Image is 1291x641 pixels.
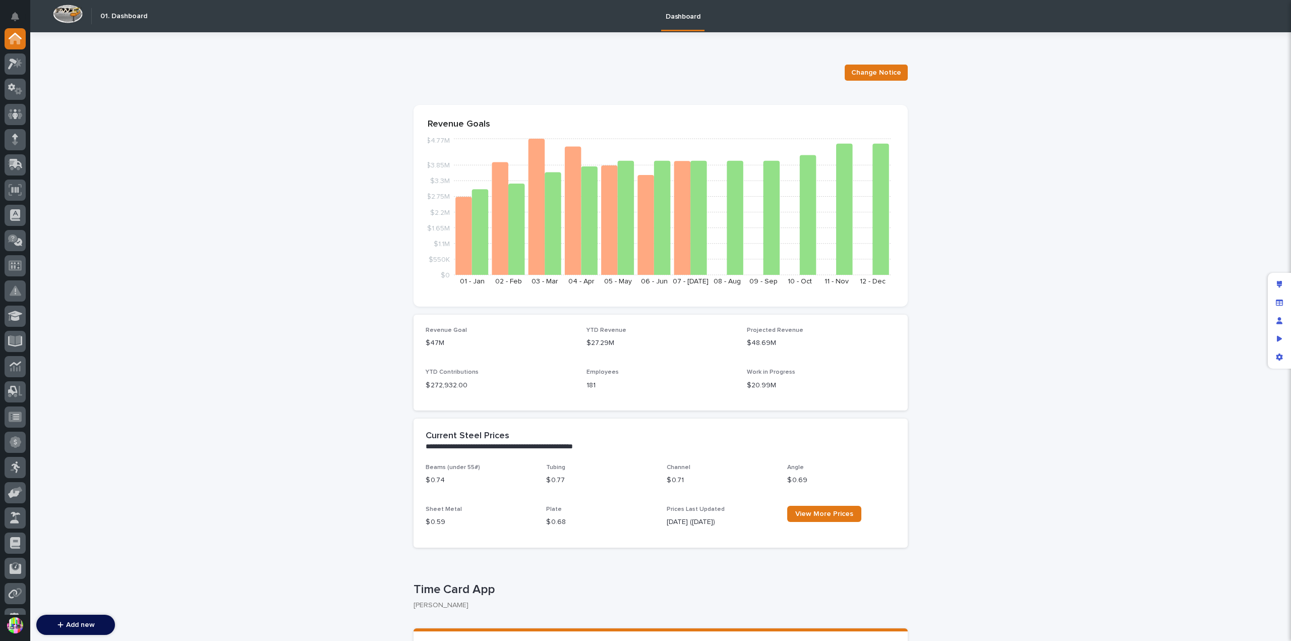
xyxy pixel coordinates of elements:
[100,12,147,21] h2: 01. Dashboard
[426,380,574,391] p: $ 272,932.00
[546,506,562,512] span: Plate
[788,278,812,285] text: 10 - Oct
[426,327,467,333] span: Revenue Goal
[860,278,886,285] text: 12 - Dec
[1270,330,1288,348] div: Preview as
[430,178,450,185] tspan: $3.3M
[586,327,626,333] span: YTD Revenue
[787,475,896,486] p: $ 0.69
[795,510,853,517] span: View More Prices
[845,65,908,81] button: Change Notice
[667,506,725,512] span: Prices Last Updated
[13,12,26,28] div: Notifications
[5,615,26,636] button: users-avatar
[426,369,479,375] span: YTD Contributions
[1270,312,1288,330] div: Manage users
[1270,348,1288,366] div: App settings
[5,6,26,27] button: Notifications
[460,278,485,285] text: 01 - Jan
[427,224,450,231] tspan: $1.65M
[747,369,795,375] span: Work in Progress
[426,338,574,348] p: $47M
[434,240,450,247] tspan: $1.1M
[426,475,534,486] p: $ 0.74
[427,193,450,200] tspan: $2.75M
[426,431,509,442] h2: Current Steel Prices
[441,272,450,279] tspan: $0
[747,327,803,333] span: Projected Revenue
[495,278,522,285] text: 02 - Feb
[586,369,619,375] span: Employees
[426,137,450,144] tspan: $4.77M
[586,338,735,348] p: $27.29M
[641,278,668,285] text: 06 - Jun
[532,278,558,285] text: 03 - Mar
[546,464,565,471] span: Tubing
[787,464,804,471] span: Angle
[747,338,896,348] p: $48.69M
[414,601,900,610] p: [PERSON_NAME]
[546,475,655,486] p: $ 0.77
[1270,275,1288,294] div: Edit layout
[426,506,462,512] span: Sheet Metal
[667,517,775,528] p: [DATE] ([DATE])
[604,278,632,285] text: 05 - May
[546,517,655,528] p: $ 0.68
[749,278,778,285] text: 09 - Sep
[430,209,450,216] tspan: $2.2M
[787,506,861,522] a: View More Prices
[428,119,894,130] p: Revenue Goals
[426,517,534,528] p: $ 0.59
[414,582,904,597] p: Time Card App
[426,464,480,471] span: Beams (under 55#)
[429,256,450,263] tspan: $550K
[426,162,450,169] tspan: $3.85M
[53,5,83,23] img: Workspace Logo
[825,278,849,285] text: 11 - Nov
[673,278,709,285] text: 07 - [DATE]
[568,278,595,285] text: 04 - Apr
[851,68,901,78] span: Change Notice
[667,464,690,471] span: Channel
[714,278,741,285] text: 08 - Aug
[586,380,735,391] p: 181
[1270,294,1288,312] div: Manage fields and data
[747,380,896,391] p: $20.99M
[36,615,115,635] button: Add new
[667,475,775,486] p: $ 0.71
